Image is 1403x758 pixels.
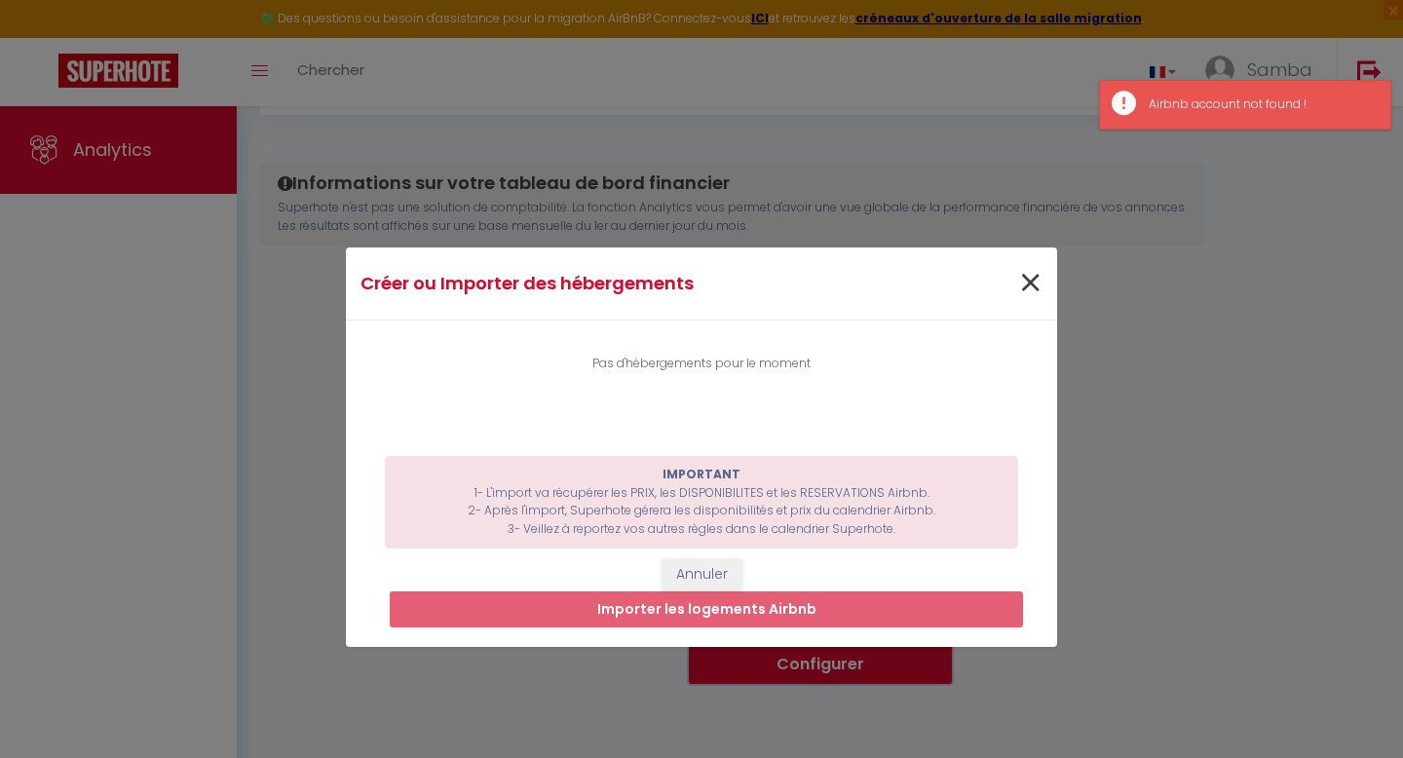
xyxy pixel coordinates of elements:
[360,270,807,297] h4: Créer ou Importer des hébergements
[663,466,740,482] b: IMPORTANT
[1149,95,1371,114] div: Airbnb account not found !
[390,591,1023,628] button: Importer les logements Airbnb
[1018,254,1043,313] span: ×
[385,355,1018,373] div: Pas d'hébergements pour le moment
[395,466,1008,539] p: 1- L'import va récupérer les PRIX, les DISPONIBILITES et les RESERVATIONS Airbnb. 2- Après l'impo...
[1018,263,1043,305] button: Close
[662,558,742,591] button: Annuler
[16,8,74,66] button: Ouvrir le widget de chat LiveChat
